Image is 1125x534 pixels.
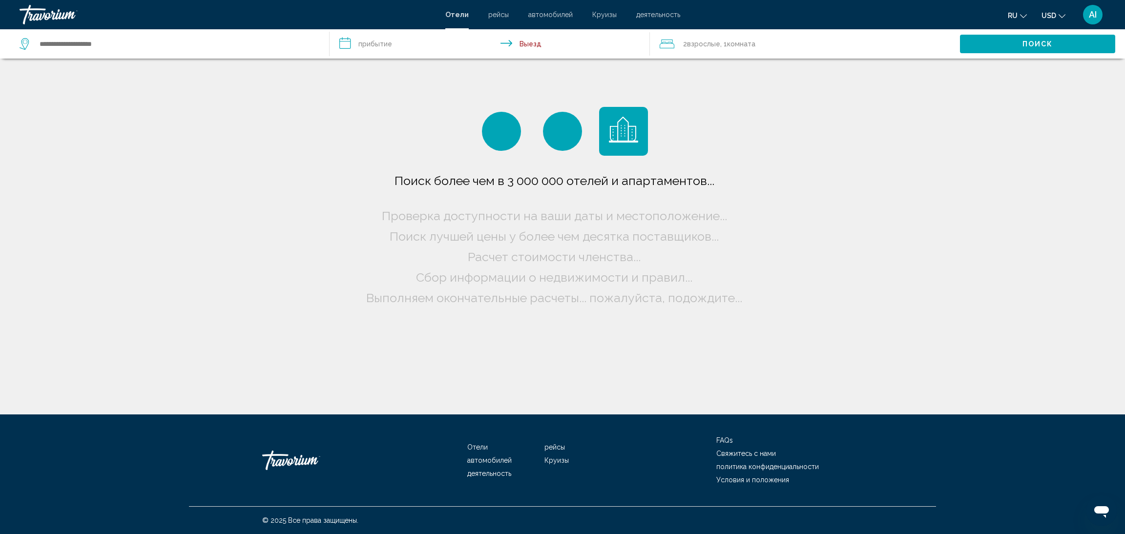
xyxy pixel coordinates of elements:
[716,463,819,471] a: политика конфиденциальности
[416,270,692,285] span: Сбор информации о недвижимости и правил...
[528,11,573,19] a: автомобилей
[716,436,733,444] a: FAQs
[390,229,719,244] span: Поиск лучшей цены у более чем десятка поставщиков...
[544,456,569,464] a: Круизы
[467,456,512,464] a: автомобилей
[592,11,617,19] a: Круизы
[1086,495,1117,526] iframe: Кнопка запуска окна обмена сообщениями
[716,476,789,484] a: Условия и положения
[636,11,680,19] a: деятельность
[395,173,714,188] span: Поиск более чем в 3 000 000 отелей и апартаментов...
[488,11,509,19] a: рейсы
[1080,4,1105,25] button: User Menu
[382,208,727,223] span: Проверка доступности на ваши даты и местоположение...
[1089,10,1097,20] span: AI
[1008,8,1027,22] button: Change language
[1022,41,1053,48] span: Поиск
[1042,12,1056,20] span: USD
[467,470,511,477] a: деятельность
[683,37,720,51] span: 2
[687,40,720,48] span: Взрослые
[716,450,776,457] a: Свяжитесь с нами
[467,443,488,451] a: Отели
[366,290,742,305] span: Выполняем окончательные расчеты... пожалуйста, подождите...
[468,249,641,264] span: Расчет стоимости членства...
[20,5,436,24] a: Travorium
[544,443,565,451] a: рейсы
[262,446,360,475] a: Travorium
[262,516,358,524] span: © 2025 Все права защищены.
[1008,12,1018,20] span: ru
[727,40,755,48] span: Комната
[1042,8,1065,22] button: Change currency
[445,11,469,19] a: Отели
[330,29,649,59] button: Check in and out dates
[960,35,1115,53] button: Поиск
[720,37,755,51] span: , 1
[650,29,960,59] button: Travelers: 2 adults, 0 children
